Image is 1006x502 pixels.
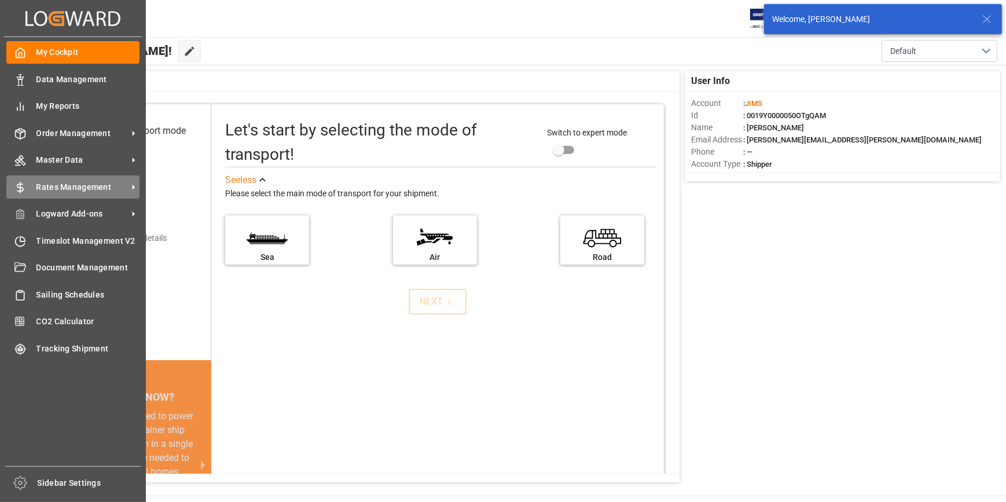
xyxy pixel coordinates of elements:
[225,187,656,201] div: Please select the main mode of transport for your shipment.
[743,111,826,120] span: : 0019Y0000050OTgQAM
[36,316,140,328] span: CO2 Calculator
[225,118,535,167] div: Let's start by selecting the mode of transport!
[36,74,140,86] span: Data Management
[6,41,139,64] a: My Cockpit
[691,97,743,109] span: Account
[743,123,804,132] span: : [PERSON_NAME]
[36,46,140,58] span: My Cockpit
[743,148,752,156] span: : —
[36,181,128,193] span: Rates Management
[231,251,303,263] div: Sea
[6,229,139,252] a: Timeslot Management V2
[691,122,743,134] span: Name
[743,135,982,144] span: : [PERSON_NAME][EMAIL_ADDRESS][PERSON_NAME][DOMAIN_NAME]
[36,100,140,112] span: My Reports
[36,208,128,220] span: Logward Add-ons
[691,158,743,170] span: Account Type
[409,289,467,314] button: NEXT
[36,154,128,166] span: Master Data
[743,160,772,168] span: : Shipper
[6,68,139,90] a: Data Management
[6,310,139,333] a: CO2 Calculator
[691,109,743,122] span: Id
[745,99,762,108] span: JIMS
[882,40,997,62] button: open menu
[691,134,743,146] span: Email Address
[36,127,128,140] span: Order Management
[548,128,627,137] span: Switch to expert mode
[36,235,140,247] span: Timeslot Management V2
[36,343,140,355] span: Tracking Shipment
[96,124,186,138] div: Select transport mode
[6,337,139,360] a: Tracking Shipment
[6,283,139,306] a: Sailing Schedules
[36,262,140,274] span: Document Management
[890,45,916,57] span: Default
[399,251,471,263] div: Air
[750,9,790,29] img: Exertis%20JAM%20-%20Email%20Logo.jpg_1722504956.jpg
[566,251,638,263] div: Road
[6,95,139,118] a: My Reports
[691,146,743,158] span: Phone
[772,13,971,25] div: Welcome, [PERSON_NAME]
[743,99,762,108] span: :
[6,257,139,279] a: Document Management
[691,74,730,88] span: User Info
[225,173,256,187] div: See less
[420,295,456,309] div: NEXT
[38,477,141,489] span: Sidebar Settings
[36,289,140,301] span: Sailing Schedules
